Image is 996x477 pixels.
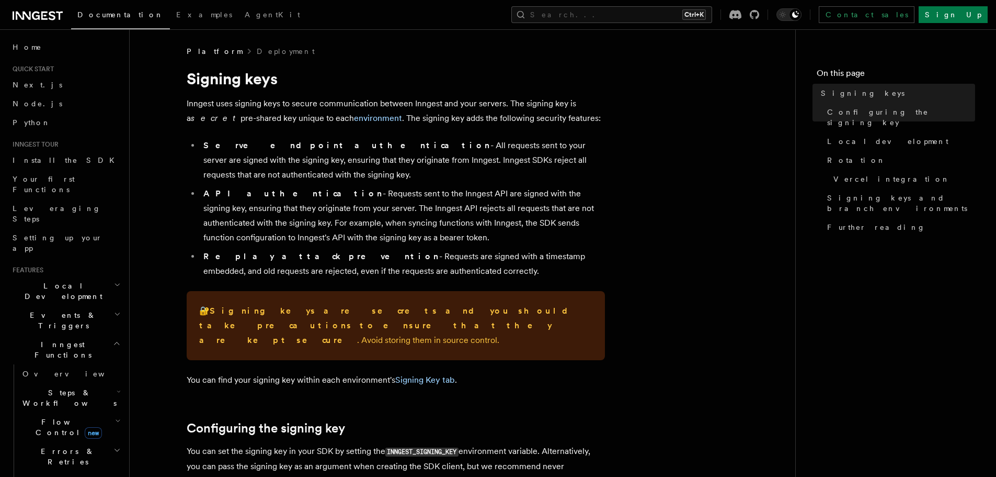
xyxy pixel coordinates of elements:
[71,3,170,29] a: Documentation
[8,170,123,199] a: Your first Functions
[13,42,42,52] span: Home
[827,193,975,214] span: Signing keys and branch environments
[385,448,459,457] code: INNGEST_SIGNING_KEY
[8,113,123,132] a: Python
[8,65,54,73] span: Quick start
[821,88,905,98] span: Signing keys
[203,251,439,261] strong: Replay attack prevention
[245,10,300,19] span: AgentKit
[827,155,886,165] span: Rotation
[829,170,975,188] a: Vercel integration
[176,10,232,19] span: Examples
[8,335,123,364] button: Inngest Functions
[18,417,115,438] span: Flow Control
[8,151,123,170] a: Install the SDK
[13,81,62,89] span: Next.js
[827,222,925,232] span: Further reading
[819,6,914,23] a: Contact sales
[13,156,121,164] span: Install the SDK
[13,118,51,127] span: Python
[395,375,455,385] a: Signing Key tab
[8,75,123,94] a: Next.js
[8,306,123,335] button: Events & Triggers
[8,339,113,360] span: Inngest Functions
[13,204,101,223] span: Leveraging Steps
[238,3,306,28] a: AgentKit
[203,188,383,198] strong: API authentication
[191,113,241,123] em: secret
[200,138,605,182] li: - All requests sent to your server are signed with the signing key, ensuring that they originate ...
[18,364,123,383] a: Overview
[18,446,113,467] span: Errors & Retries
[18,383,123,413] button: Steps & Workflows
[257,46,315,57] a: Deployment
[827,136,948,147] span: Local development
[354,113,402,123] a: environment
[187,373,605,387] p: You can find your signing key within each environment's .
[919,6,988,23] a: Sign Up
[8,140,59,149] span: Inngest tour
[170,3,238,28] a: Examples
[18,387,117,408] span: Steps & Workflows
[682,9,706,20] kbd: Ctrl+K
[827,107,975,128] span: Configuring the signing key
[187,46,242,57] span: Platform
[823,151,975,170] a: Rotation
[8,276,123,306] button: Local Development
[200,186,605,245] li: - Requests sent to the Inngest API are signed with the signing key, ensuring that they originate ...
[817,67,975,84] h4: On this page
[823,188,975,218] a: Signing keys and branch environments
[199,304,592,348] p: 🔐 . Avoid storing them in source control.
[817,84,975,103] a: Signing keys
[13,234,102,252] span: Setting up your app
[203,140,490,150] strong: Serve endpoint authentication
[13,175,75,194] span: Your first Functions
[823,103,975,132] a: Configuring the signing key
[8,310,114,331] span: Events & Triggers
[187,69,605,88] h1: Signing keys
[511,6,712,23] button: Search...Ctrl+K
[18,442,123,471] button: Errors & Retries
[85,427,102,439] span: new
[8,38,123,57] a: Home
[8,228,123,258] a: Setting up your app
[199,306,576,345] strong: Signing keys are secrets and you should take precautions to ensure that they are kept secure
[823,218,975,237] a: Further reading
[200,249,605,279] li: - Requests are signed with a timestamp embedded, and old requests are rejected, even if the reque...
[833,174,950,184] span: Vercel integration
[13,99,62,108] span: Node.js
[8,266,43,274] span: Features
[8,281,114,302] span: Local Development
[823,132,975,151] a: Local development
[776,8,802,21] button: Toggle dark mode
[18,413,123,442] button: Flow Controlnew
[8,94,123,113] a: Node.js
[187,421,345,436] a: Configuring the signing key
[8,199,123,228] a: Leveraging Steps
[187,96,605,126] p: Inngest uses signing keys to secure communication between Inngest and your servers. The signing k...
[77,10,164,19] span: Documentation
[22,370,130,378] span: Overview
